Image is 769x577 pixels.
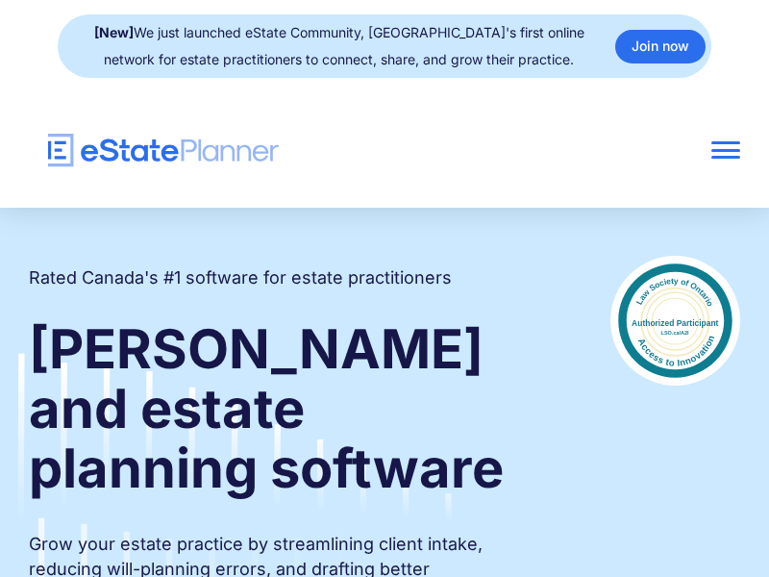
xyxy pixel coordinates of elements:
a: Join now [615,30,706,63]
strong: [PERSON_NAME] and estate planning software [29,316,504,501]
strong: [New] [94,24,134,40]
a: home [29,134,598,167]
div: We just launched eState Community, [GEOGRAPHIC_DATA]'s first online network for estate practition... [77,19,601,73]
h2: Rated Canada's #1 software for estate practitioners [29,265,452,290]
